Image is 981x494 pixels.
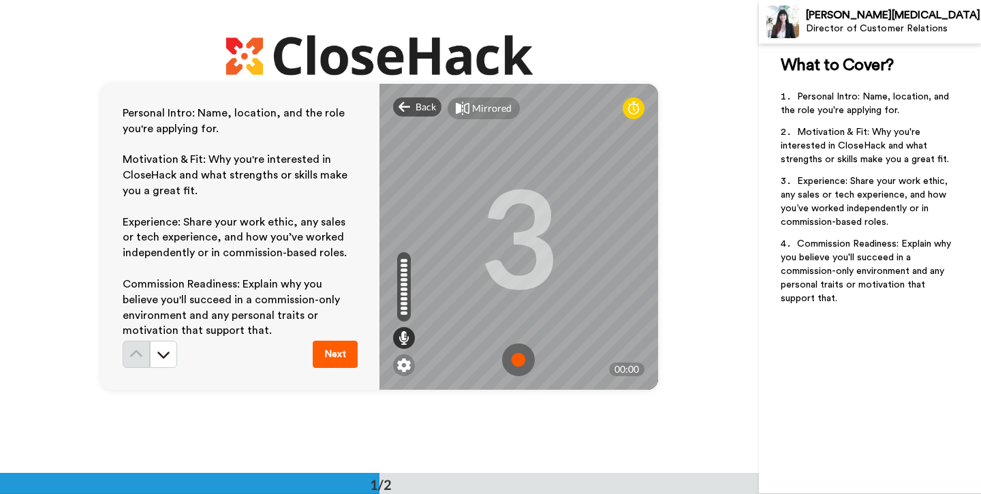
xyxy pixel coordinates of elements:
[781,92,952,115] span: Personal Intro: Name, location, and the role you're applying for.
[806,23,980,35] div: Director of Customer Relations
[781,57,894,74] span: What to Cover?
[416,100,436,114] span: Back
[502,343,535,376] img: ic_record_start.svg
[472,102,512,115] div: Mirrored
[313,341,358,368] button: Next
[123,108,347,134] span: Personal Intro: Name, location, and the role you're applying for.
[609,362,644,376] div: 00:00
[781,127,949,164] span: Motivation & Fit: Why you're interested in CloseHack and what strengths or skills make you a grea...
[781,176,950,227] span: Experience: Share your work ethic, any sales or tech experience, and how you’ve worked independen...
[806,9,980,22] div: [PERSON_NAME][MEDICAL_DATA]
[123,217,348,259] span: Experience: Share your work ethic, any sales or tech experience, and how you’ve worked independen...
[781,239,954,303] span: Commission Readiness: Explain why you believe you'll succeed in a commission-only environment and...
[393,97,442,117] div: Back
[479,185,558,288] div: 3
[123,154,350,196] span: Motivation & Fit: Why you're interested in CloseHack and what strengths or skills make you a grea...
[397,358,411,372] img: ic_gear.svg
[348,475,414,494] div: 1/2
[123,279,343,337] span: Commission Readiness: Explain why you believe you'll succeed in a commission-only environment and...
[766,5,799,38] img: Profile Image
